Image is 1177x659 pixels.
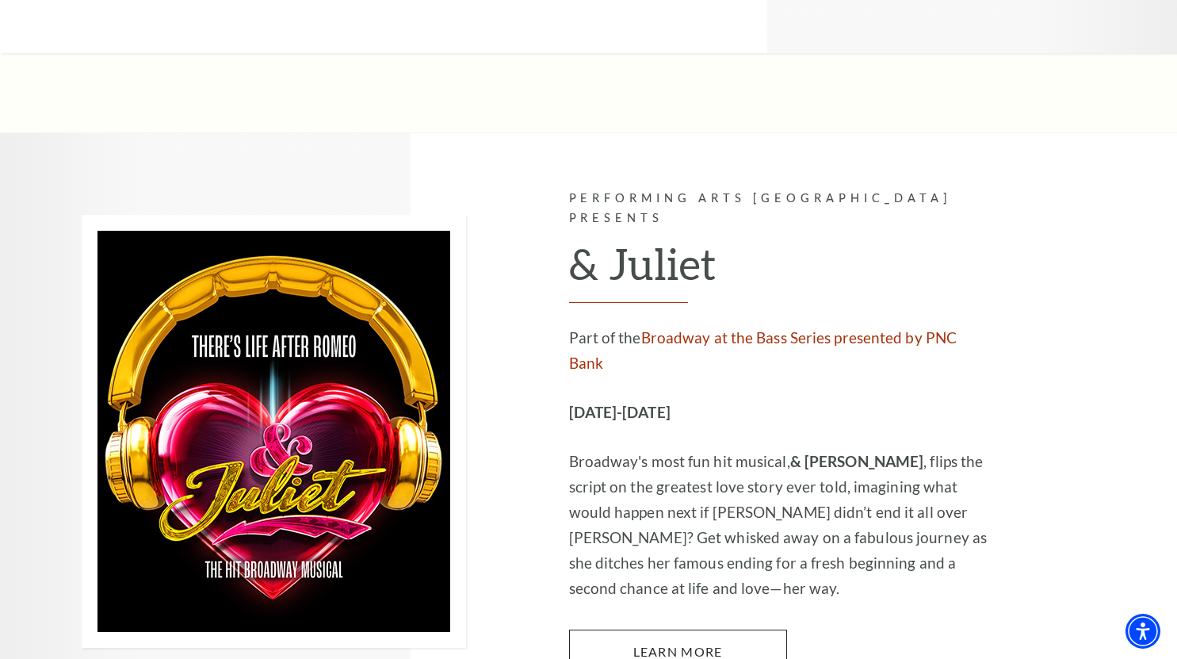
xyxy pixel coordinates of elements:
[569,449,993,601] p: Broadway's most fun hit musical, , flips the script on the greatest love story ever told, imagini...
[1125,614,1160,649] div: Accessibility Menu
[569,189,993,228] p: Performing Arts [GEOGRAPHIC_DATA] Presents
[569,403,671,421] strong: [DATE]-[DATE]
[569,238,993,303] h2: & Juliet
[790,452,924,470] strong: & [PERSON_NAME]
[82,215,466,648] img: Performing Arts Fort Worth Presents
[569,328,957,372] a: Broadway at the Bass Series presented by PNC Bank
[569,325,993,376] p: Part of the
